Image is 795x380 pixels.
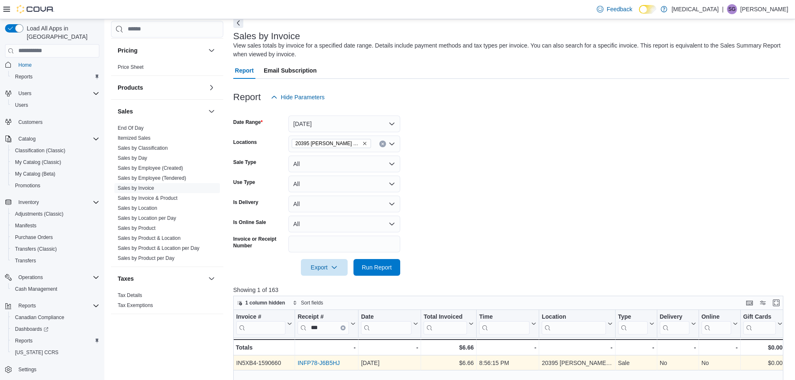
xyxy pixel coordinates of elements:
span: Dashboards [12,324,99,334]
div: - [659,342,696,352]
div: Total Invoiced [424,313,467,334]
span: Operations [15,272,99,282]
a: Sales by Employee (Tendered) [118,175,186,181]
span: Transfers [12,256,99,266]
div: 8:56:15 PM [479,358,536,368]
div: - [479,342,536,352]
a: Sales by Employee (Created) [118,165,183,171]
div: [DATE] [361,358,418,368]
p: [PERSON_NAME] [740,4,788,14]
img: Cova [17,5,54,13]
span: Purchase Orders [15,234,53,241]
button: Products [207,83,217,93]
button: Products [118,83,205,92]
button: All [288,176,400,192]
div: Time [479,313,530,334]
span: Sales by Product & Location per Day [118,245,199,252]
label: Sale Type [233,159,256,166]
label: Date Range [233,119,263,126]
div: IN5XB4-1590660 [236,358,292,368]
p: Showing 1 of 163 [233,286,789,294]
span: Inventory [15,197,99,207]
span: Purchase Orders [12,232,99,242]
span: Price Sheet [118,64,144,70]
button: Reports [15,301,39,311]
div: Online [701,313,731,334]
a: End Of Day [118,125,144,131]
span: Customers [15,117,99,127]
button: Taxes [207,274,217,284]
button: Time [479,313,536,334]
div: View sales totals by invoice for a specified date range. Details include payment methods and tax ... [233,41,785,59]
button: Invoice # [236,313,292,334]
span: Transfers [15,257,36,264]
div: $0.00 [743,358,782,368]
a: Sales by Location [118,205,157,211]
a: Promotions [12,181,44,191]
div: Pricing [111,62,223,75]
button: Total Invoiced [424,313,474,334]
div: No [659,358,696,368]
button: Catalog [15,134,39,144]
span: Washington CCRS [12,347,99,357]
a: Customers [15,117,46,127]
a: Sales by Product [118,225,156,231]
button: 1 column hidden [234,298,288,308]
a: Sales by Product & Location [118,235,181,241]
a: Settings [15,365,40,375]
label: Invoice or Receipt Number [233,236,285,249]
div: Delivery [659,313,689,334]
span: Sales by Invoice & Product [118,195,177,201]
h3: Pricing [118,46,137,55]
label: Use Type [233,179,255,186]
span: Sales by Employee (Tendered) [118,175,186,181]
div: Sale [618,358,654,368]
span: Hide Parameters [281,93,325,101]
span: Adjustments (Classic) [12,209,99,219]
span: Home [18,62,32,68]
span: Classification (Classic) [12,146,99,156]
span: Users [15,88,99,98]
span: My Catalog (Beta) [15,171,56,177]
button: Reports [8,335,103,347]
h3: Sales by Invoice [233,31,300,41]
a: Sales by Day [118,155,147,161]
span: Sales by Invoice [118,185,154,191]
div: - [361,342,418,352]
div: Sales [111,123,223,267]
a: [US_STATE] CCRS [12,347,62,357]
button: Home [2,59,103,71]
div: - [298,342,356,352]
button: All [288,196,400,212]
button: Operations [15,272,46,282]
button: Location [542,313,612,334]
button: Reports [2,300,103,312]
span: Report [235,62,254,79]
button: Gift Cards [743,313,782,334]
span: Users [15,102,28,108]
span: Users [18,90,31,97]
button: Remove 20395 Lougheed Hwy from selection in this group [362,141,367,146]
span: Users [12,100,99,110]
div: Total Invoiced [424,313,467,321]
span: Adjustments (Classic) [15,211,63,217]
span: Email Subscription [264,62,317,79]
button: Classification (Classic) [8,145,103,156]
span: Sales by Location [118,205,157,211]
span: Transfers (Classic) [12,244,99,254]
a: Dashboards [8,323,103,335]
span: Manifests [15,222,36,229]
button: Inventory [15,197,42,207]
a: INFP78-J6B5HJ [298,360,340,366]
a: Classification (Classic) [12,146,69,156]
button: Date [361,313,418,334]
div: Date [361,313,411,334]
button: Sales [118,107,205,116]
h3: Taxes [118,274,134,283]
button: Keyboard shortcuts [745,298,755,308]
span: Sales by Employee (Created) [118,165,183,171]
span: Sales by Product per Day [118,255,174,262]
button: Next [233,18,243,28]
